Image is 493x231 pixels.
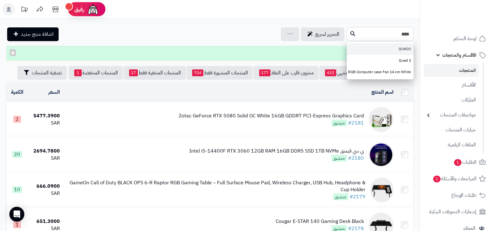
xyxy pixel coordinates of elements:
[453,158,476,167] span: الطلبات
[276,218,364,225] div: Cougar E-STAR 140 Gaming Desk Black
[65,179,365,194] div: GameOn Call of Duty BLACK OPS 6-R Raptor RGB Gaming Table – Full Surface Mouse Pad, Wireless Char...
[451,16,487,29] img: logo-2.png
[129,69,138,76] span: 17
[424,138,479,152] a: الملفات الرقمية
[424,204,489,219] a: إشعارات التحويلات البنكية
[424,108,479,122] a: مواصفات المنتجات
[348,119,364,127] a: #2181
[424,64,479,77] a: المنتجات
[30,155,60,162] div: SAR
[433,174,476,183] span: المراجعات والأسئلة
[259,69,270,76] span: 177
[424,31,489,46] a: لوحة التحكم
[74,6,84,13] span: رفيق
[30,120,60,127] div: SAR
[48,88,60,96] a: السعر
[12,186,22,193] span: 10
[12,151,22,158] span: 20
[453,34,476,43] span: لوحة التحكم
[17,3,32,17] a: تحديثات المنصة
[429,207,476,216] span: إشعارات التحويلات البنكية
[331,155,347,162] span: منشور
[454,159,462,166] span: 1
[424,188,489,203] a: طلبات الإرجاع
[254,66,319,80] a: مخزون قارب على النفاذ177
[13,116,21,123] span: 2
[424,171,489,186] a: المراجعات والأسئلة1
[123,66,186,80] a: المنتجات المخفية فقط17
[30,190,60,197] div: SAR
[348,154,364,162] a: #2180
[32,69,62,77] span: تصفية المنتجات
[350,193,365,200] a: #2179
[424,123,479,137] a: خيارات المنتجات
[186,66,253,80] a: المنتجات المنشورة فقط704
[319,66,367,80] a: مخزون منتهي432
[369,142,394,167] img: بي سي قيمنق Intel i5-14400F RTX 3060 12GB RAM 16GB DDR5 SSD 1TB NVMe
[347,66,413,78] a: Thermaltake Riing Quad 14 RGB Computer case Fan 14 cm White
[325,69,336,76] span: 432
[6,46,413,61] div: تم التعديل!
[9,207,24,222] div: Open Intercom Messenger
[87,3,99,16] img: ai-face.png
[369,107,394,132] img: Zotac GeForce RTX 5080 Solid OC White 16GB GDDR7 PCI-Express Graphics Card
[7,27,59,41] a: اضافة منتج جديد
[347,43,413,55] a: QUAD2
[13,221,21,228] span: 1
[189,148,364,155] div: بي سي قيمنق Intel i5-14400F RTX 3060 12GB RAM 16GB DDR5 SSD 1TB NVMe
[30,218,60,225] div: 651.3000
[74,69,82,76] span: 1
[69,66,123,80] a: المنتجات المخفضة1
[11,88,23,96] a: الكمية
[315,31,339,38] span: التحرير لسريع
[30,112,60,120] div: 5477.3900
[179,112,364,120] div: Zotac GeForce RTX 5080 Solid OC White 16GB GDDR7 PCI-Express Graphics Card
[433,176,441,182] span: 1
[370,177,394,202] img: GameOn Call of Duty BLACK OPS 6-R Raptor RGB Gaming Table – Full Surface Mouse Pad, Wireless Char...
[333,193,348,200] span: منشور
[424,155,489,170] a: الطلبات1
[371,88,394,96] a: اسم المنتج
[301,27,344,41] a: التحرير لسريع
[192,69,203,76] span: 704
[30,148,60,155] div: 2694.7800
[442,51,476,59] span: الأقسام والمنتجات
[21,31,54,38] span: اضافة منتج جديد
[17,66,67,80] button: تصفية المنتجات
[331,120,347,126] span: منشور
[424,78,479,92] a: الأقسام
[451,191,476,200] span: طلبات الإرجاع
[347,55,413,66] a: Quad 3
[30,183,60,190] div: 666.0900
[424,93,479,107] a: الماركات
[10,49,16,56] button: ×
